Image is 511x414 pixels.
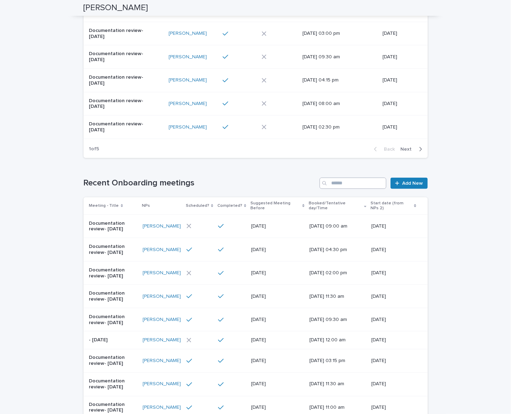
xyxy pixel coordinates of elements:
[186,202,209,210] p: Scheduled?
[309,270,360,276] p: [DATE] 02:00 pm
[84,140,105,158] p: 1 of 5
[372,358,417,364] p: [DATE]
[309,294,360,300] p: [DATE] 11:30 am
[309,223,360,229] p: [DATE] 09:00 am
[251,270,301,276] p: [DATE]
[84,349,428,373] tr: Documentation review- [DATE][PERSON_NAME] [DATE][DATE] 03:15 pm[DATE]
[84,215,428,238] tr: Documentation review- [DATE][PERSON_NAME] [DATE][DATE] 09:00 am[DATE]
[372,223,417,229] p: [DATE]
[383,77,417,83] p: [DATE]
[391,178,427,189] a: Add New
[309,247,360,253] p: [DATE] 04:30 pm
[401,147,416,152] span: Next
[309,199,362,212] p: Booked/Tentative day/Time
[372,294,417,300] p: [DATE]
[169,54,207,60] a: [PERSON_NAME]
[251,317,301,323] p: [DATE]
[84,116,428,139] tr: Documentation review- [DATE][PERSON_NAME] [DATE] 02:30 pm[DATE]
[89,314,137,326] p: Documentation review- [DATE]
[169,31,207,37] a: [PERSON_NAME]
[169,124,207,130] a: [PERSON_NAME]
[89,121,148,133] p: Documentation review- [DATE]
[142,202,150,210] p: NPs
[84,45,428,69] tr: Documentation review- [DATE][PERSON_NAME] [DATE] 09:30 am[DATE]
[372,337,417,343] p: [DATE]
[84,285,428,308] tr: Documentation review- [DATE][PERSON_NAME] [DATE][DATE] 11:30 am[DATE]
[251,294,301,300] p: [DATE]
[89,379,137,390] p: Documentation review- [DATE]
[380,147,395,152] span: Back
[143,317,181,323] a: [PERSON_NAME]
[383,124,417,130] p: [DATE]
[320,178,386,189] input: Search
[84,238,428,262] tr: Documentation review- [DATE][PERSON_NAME] [DATE][DATE] 04:30 pm[DATE]
[372,405,417,411] p: [DATE]
[402,181,423,186] span: Add New
[84,308,428,331] tr: Documentation review- [DATE][PERSON_NAME] [DATE][DATE] 09:30 am[DATE]
[250,199,301,212] p: Suggested Meeting Before
[251,247,301,253] p: [DATE]
[84,373,428,396] tr: Documentation review- [DATE][PERSON_NAME] [DATE][DATE] 11:30 am[DATE]
[143,270,181,276] a: [PERSON_NAME]
[372,381,417,387] p: [DATE]
[251,381,301,387] p: [DATE]
[89,74,148,86] p: Documentation review- [DATE]
[143,337,181,343] a: [PERSON_NAME]
[309,337,360,343] p: [DATE] 12:00 am
[303,101,361,107] p: [DATE] 08:00 am
[309,358,360,364] p: [DATE] 03:15 pm
[309,405,360,411] p: [DATE] 11:00 am
[89,202,119,210] p: Meeting - Title
[303,31,361,37] p: [DATE] 03:00 pm
[169,77,207,83] a: [PERSON_NAME]
[89,402,137,414] p: Documentation review- [DATE]
[89,98,148,110] p: Documentation review- [DATE]
[89,51,148,63] p: Documentation review- [DATE]
[143,381,181,387] a: [PERSON_NAME]
[84,3,148,13] h2: [PERSON_NAME]
[89,28,148,40] p: Documentation review- [DATE]
[303,54,361,60] p: [DATE] 09:30 am
[84,68,428,92] tr: Documentation review- [DATE][PERSON_NAME] [DATE] 04:15 pm[DATE]
[251,223,301,229] p: [DATE]
[84,178,317,188] h1: Recent Onboarding meetings
[89,267,137,279] p: Documentation review- [DATE]
[372,317,417,323] p: [DATE]
[217,202,242,210] p: Completed?
[89,337,137,343] p: - [DATE]
[89,244,137,256] p: Documentation review- [DATE]
[89,290,137,302] p: Documentation review- [DATE]
[251,405,301,411] p: [DATE]
[309,317,360,323] p: [DATE] 09:30 am
[169,101,207,107] a: [PERSON_NAME]
[84,92,428,116] tr: Documentation review- [DATE][PERSON_NAME] [DATE] 08:00 am[DATE]
[84,261,428,285] tr: Documentation review- [DATE][PERSON_NAME] [DATE][DATE] 02:00 pm[DATE]
[143,223,181,229] a: [PERSON_NAME]
[383,101,417,107] p: [DATE]
[251,358,301,364] p: [DATE]
[143,358,181,364] a: [PERSON_NAME]
[89,221,137,232] p: Documentation review- [DATE]
[383,31,417,37] p: [DATE]
[371,199,413,212] p: Start date (from NPs 2)
[84,22,428,45] tr: Documentation review- [DATE][PERSON_NAME] [DATE] 03:00 pm[DATE]
[398,146,428,152] button: Next
[383,54,417,60] p: [DATE]
[368,146,398,152] button: Back
[372,270,417,276] p: [DATE]
[143,405,181,411] a: [PERSON_NAME]
[251,337,301,343] p: [DATE]
[143,247,181,253] a: [PERSON_NAME]
[143,294,181,300] a: [PERSON_NAME]
[89,355,137,367] p: Documentation review- [DATE]
[303,124,361,130] p: [DATE] 02:30 pm
[372,247,417,253] p: [DATE]
[84,331,428,349] tr: - [DATE][PERSON_NAME] [DATE][DATE] 12:00 am[DATE]
[309,381,360,387] p: [DATE] 11:30 am
[303,77,361,83] p: [DATE] 04:15 pm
